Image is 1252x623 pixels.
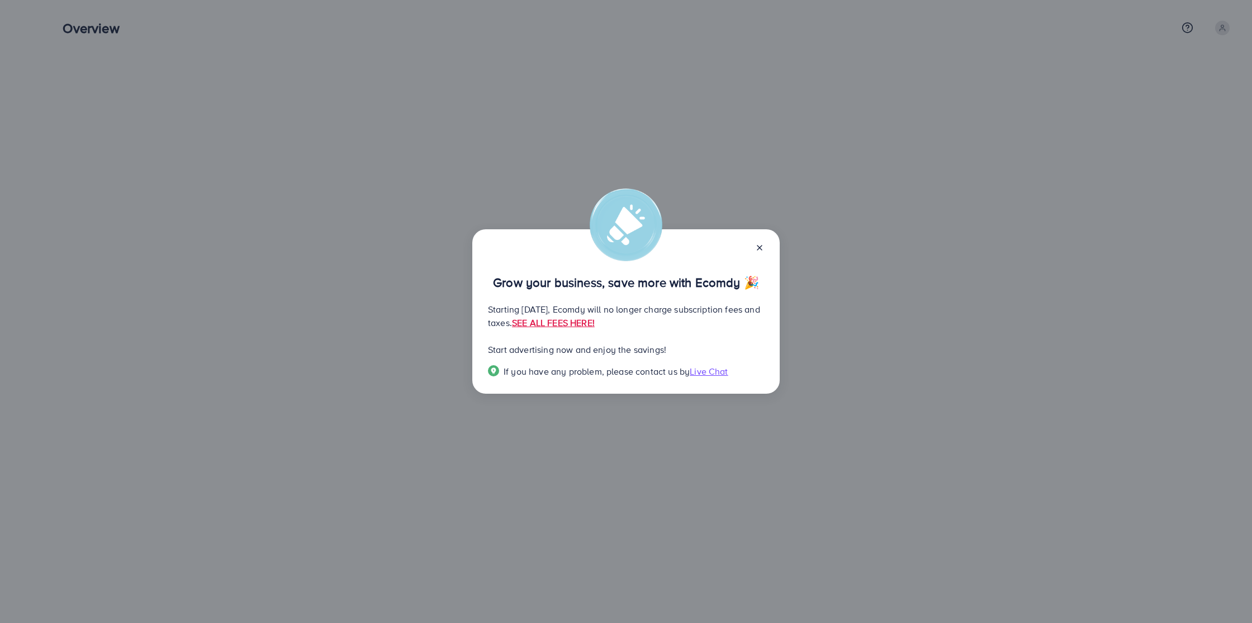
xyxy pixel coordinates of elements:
p: Start advertising now and enjoy the savings! [488,343,764,356]
p: Grow your business, save more with Ecomdy 🎉 [488,276,764,289]
p: Starting [DATE], Ecomdy will no longer charge subscription fees and taxes. [488,303,764,329]
img: Popup guide [488,365,499,376]
a: SEE ALL FEES HERE! [512,317,595,329]
img: alert [590,188,662,261]
span: Live Chat [690,365,728,377]
span: If you have any problem, please contact us by [504,365,690,377]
